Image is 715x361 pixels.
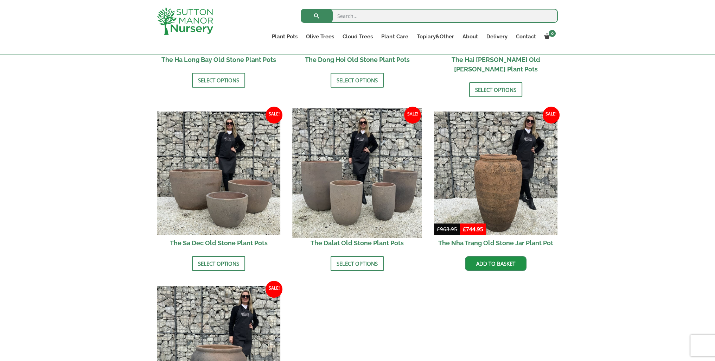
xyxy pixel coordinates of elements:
[157,7,213,35] img: logo
[157,235,281,251] h2: The Sa Dec Old Stone Plant Pots
[404,107,421,123] span: Sale!
[331,256,384,271] a: Select options for “The Dalat Old Stone Plant Pots”
[437,226,440,233] span: £
[157,112,281,251] a: Sale! The Sa Dec Old Stone Plant Pots
[549,30,556,37] span: 0
[540,32,558,42] a: 0
[434,112,557,251] a: Sale! The Nha Trang Old Stone Jar Plant Pot
[463,226,466,233] span: £
[192,256,245,271] a: Select options for “The Sa Dec Old Stone Plant Pots”
[266,107,282,123] span: Sale!
[465,256,526,271] a: Add to basket: “The Nha Trang Old Stone Jar Plant Pot”
[469,82,522,97] a: Select options for “The Hai Phong Old Stone Plant Pots”
[192,73,245,88] a: Select options for “The Ha Long Bay Old Stone Plant Pots”
[434,52,557,77] h2: The Hai [PERSON_NAME] Old [PERSON_NAME] Plant Pots
[463,226,483,233] bdi: 744.95
[543,107,560,123] span: Sale!
[437,226,457,233] bdi: 968.95
[301,9,558,23] input: Search...
[157,52,281,68] h2: The Ha Long Bay Old Stone Plant Pots
[434,235,557,251] h2: The Nha Trang Old Stone Jar Plant Pot
[268,32,302,42] a: Plant Pots
[434,112,557,235] img: The Nha Trang Old Stone Jar Plant Pot
[295,235,419,251] h2: The Dalat Old Stone Plant Pots
[295,52,419,68] h2: The Dong Hoi Old Stone Plant Pots
[331,73,384,88] a: Select options for “The Dong Hoi Old Stone Plant Pots”
[458,32,482,42] a: About
[293,109,422,238] img: The Dalat Old Stone Plant Pots
[338,32,377,42] a: Cloud Trees
[412,32,458,42] a: Topiary&Other
[295,112,419,251] a: Sale! The Dalat Old Stone Plant Pots
[482,32,511,42] a: Delivery
[302,32,338,42] a: Olive Trees
[377,32,412,42] a: Plant Care
[157,112,281,235] img: The Sa Dec Old Stone Plant Pots
[511,32,540,42] a: Contact
[266,281,282,298] span: Sale!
